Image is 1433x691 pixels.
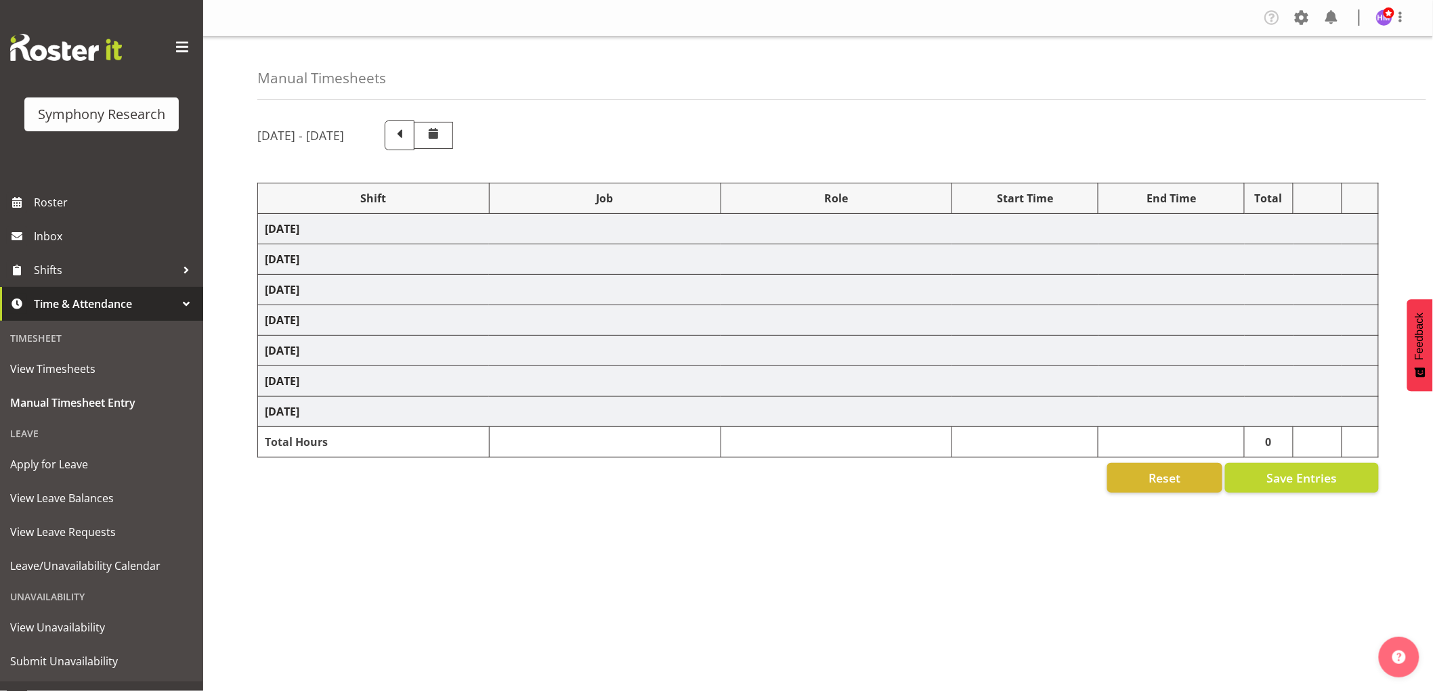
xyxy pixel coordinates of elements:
[34,192,196,213] span: Roster
[258,397,1379,427] td: [DATE]
[258,244,1379,275] td: [DATE]
[34,294,176,314] span: Time & Attendance
[34,226,196,246] span: Inbox
[3,515,200,549] a: View Leave Requests
[3,610,200,644] a: View Unavailability
[3,324,200,352] div: Timesheet
[1149,469,1180,487] span: Reset
[3,352,200,386] a: View Timesheets
[10,359,193,379] span: View Timesheets
[265,190,482,206] div: Shift
[3,447,200,481] a: Apply for Leave
[10,393,193,413] span: Manual Timesheet Entry
[3,386,200,420] a: Manual Timesheet Entry
[1225,463,1379,493] button: Save Entries
[1376,9,1392,26] img: hitesh-makan1261.jpg
[258,305,1379,336] td: [DATE]
[38,104,165,125] div: Symphony Research
[10,454,193,474] span: Apply for Leave
[3,481,200,515] a: View Leave Balances
[257,70,386,86] h4: Manual Timesheets
[1407,299,1433,391] button: Feedback - Show survey
[496,190,714,206] div: Job
[3,583,200,610] div: Unavailability
[1252,190,1286,206] div: Total
[10,522,193,542] span: View Leave Requests
[10,34,122,61] img: Rosterit website logo
[10,556,193,576] span: Leave/Unavailability Calendar
[1105,190,1237,206] div: End Time
[3,420,200,447] div: Leave
[1107,463,1222,493] button: Reset
[1392,650,1406,664] img: help-xxl-2.png
[1266,469,1337,487] span: Save Entries
[1414,313,1426,360] span: Feedback
[3,549,200,583] a: Leave/Unavailability Calendar
[3,644,200,678] a: Submit Unavailability
[728,190,945,206] div: Role
[258,366,1379,397] td: [DATE]
[959,190,1091,206] div: Start Time
[10,617,193,638] span: View Unavailability
[257,128,344,143] h5: [DATE] - [DATE]
[258,427,490,458] td: Total Hours
[258,275,1379,305] td: [DATE]
[10,488,193,508] span: View Leave Balances
[258,214,1379,244] td: [DATE]
[258,336,1379,366] td: [DATE]
[34,260,176,280] span: Shifts
[10,651,193,671] span: Submit Unavailability
[1245,427,1293,458] td: 0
